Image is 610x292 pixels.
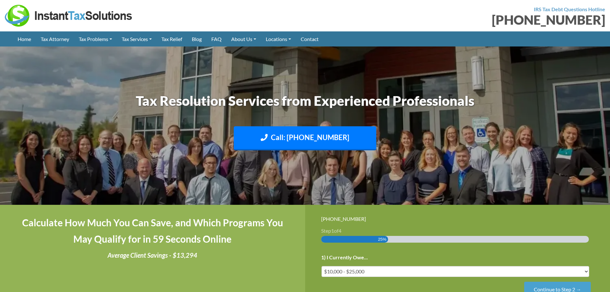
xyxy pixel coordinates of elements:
a: Call: [PHONE_NUMBER] [234,126,376,150]
a: Contact [296,31,323,46]
a: Tax Services [117,31,157,46]
a: Tax Relief [157,31,187,46]
a: Tax Attorney [36,31,74,46]
span: 25% [378,236,386,243]
img: Instant Tax Solutions Logo [5,5,133,27]
h1: Tax Resolution Services from Experienced Professionals [127,91,483,110]
a: Instant Tax Solutions Logo [5,12,133,18]
div: [PHONE_NUMBER] [321,214,594,223]
a: Home [13,31,36,46]
div: [PHONE_NUMBER] [310,13,606,26]
a: FAQ [207,31,226,46]
span: 1 [331,228,334,234]
h3: Step of [321,228,594,233]
i: Average Client Savings - $13,294 [108,251,197,259]
h4: Calculate How Much You Can Save, and Which Programs You May Qualify for in 59 Seconds Online [16,214,289,247]
label: 1) I Currently Owe... [321,254,368,261]
a: Blog [187,31,207,46]
a: Tax Problems [74,31,117,46]
strong: IRS Tax Debt Questions Hotline [534,6,605,12]
a: Locations [261,31,296,46]
span: 4 [338,228,341,234]
a: About Us [226,31,261,46]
